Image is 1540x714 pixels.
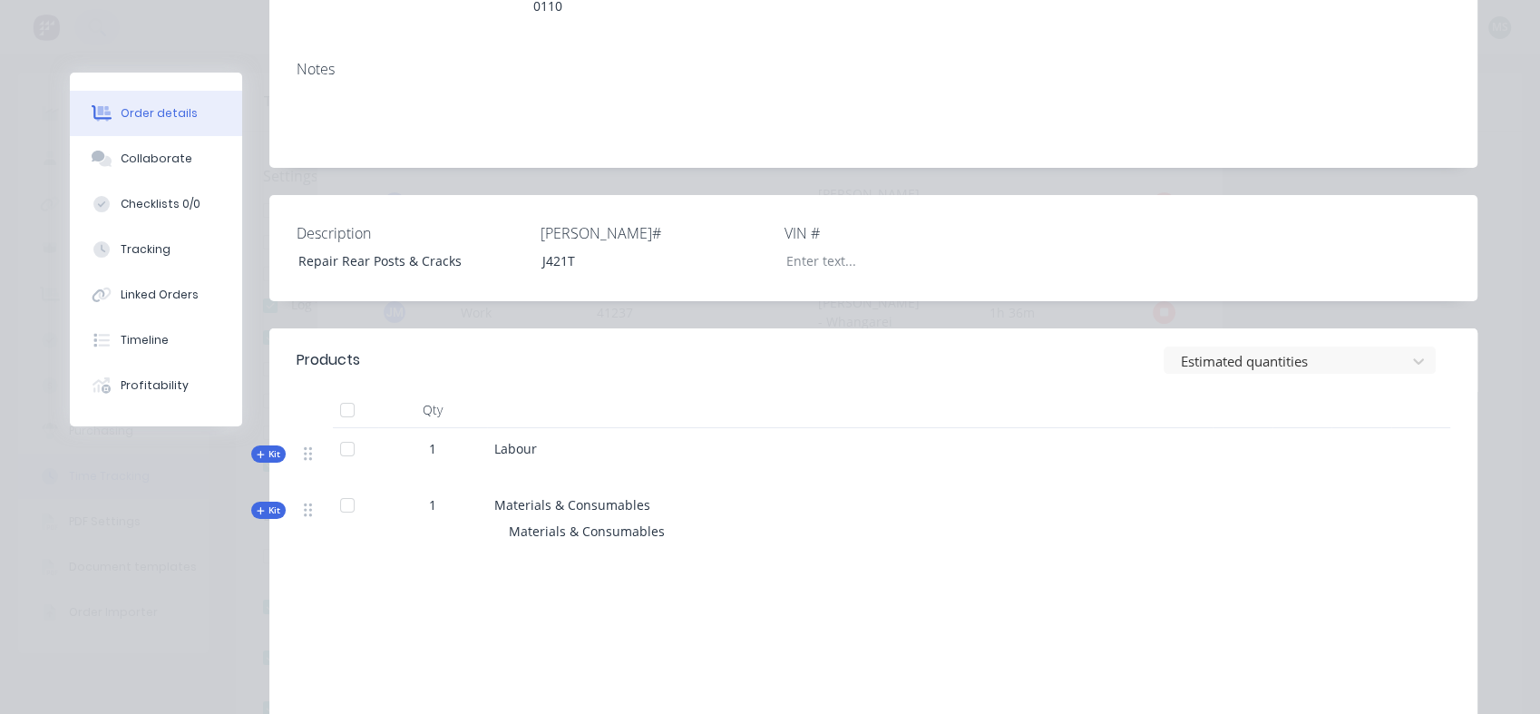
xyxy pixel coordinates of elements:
[297,222,523,244] label: Description
[121,332,169,348] div: Timeline
[70,363,242,408] button: Profitability
[528,248,755,274] div: J421T
[429,495,436,514] span: 1
[509,523,665,540] span: Materials & Consumables
[378,392,487,428] div: Qty
[494,440,537,457] span: Labour
[541,222,767,244] label: [PERSON_NAME]#
[494,496,650,513] span: Materials & Consumables
[70,136,242,181] button: Collaborate
[121,241,171,258] div: Tracking
[121,377,189,394] div: Profitability
[121,196,200,212] div: Checklists 0/0
[284,248,511,274] div: Repair Rear Posts & Cracks
[785,222,1011,244] label: VIN #
[70,181,242,227] button: Checklists 0/0
[70,227,242,272] button: Tracking
[257,447,280,461] span: Kit
[121,151,192,167] div: Collaborate
[251,502,286,519] button: Kit
[70,318,242,363] button: Timeline
[297,349,360,371] div: Products
[257,504,280,517] span: Kit
[429,439,436,458] span: 1
[121,105,198,122] div: Order details
[70,272,242,318] button: Linked Orders
[121,287,199,303] div: Linked Orders
[70,91,242,136] button: Order details
[297,61,1450,78] div: Notes
[251,445,286,463] button: Kit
